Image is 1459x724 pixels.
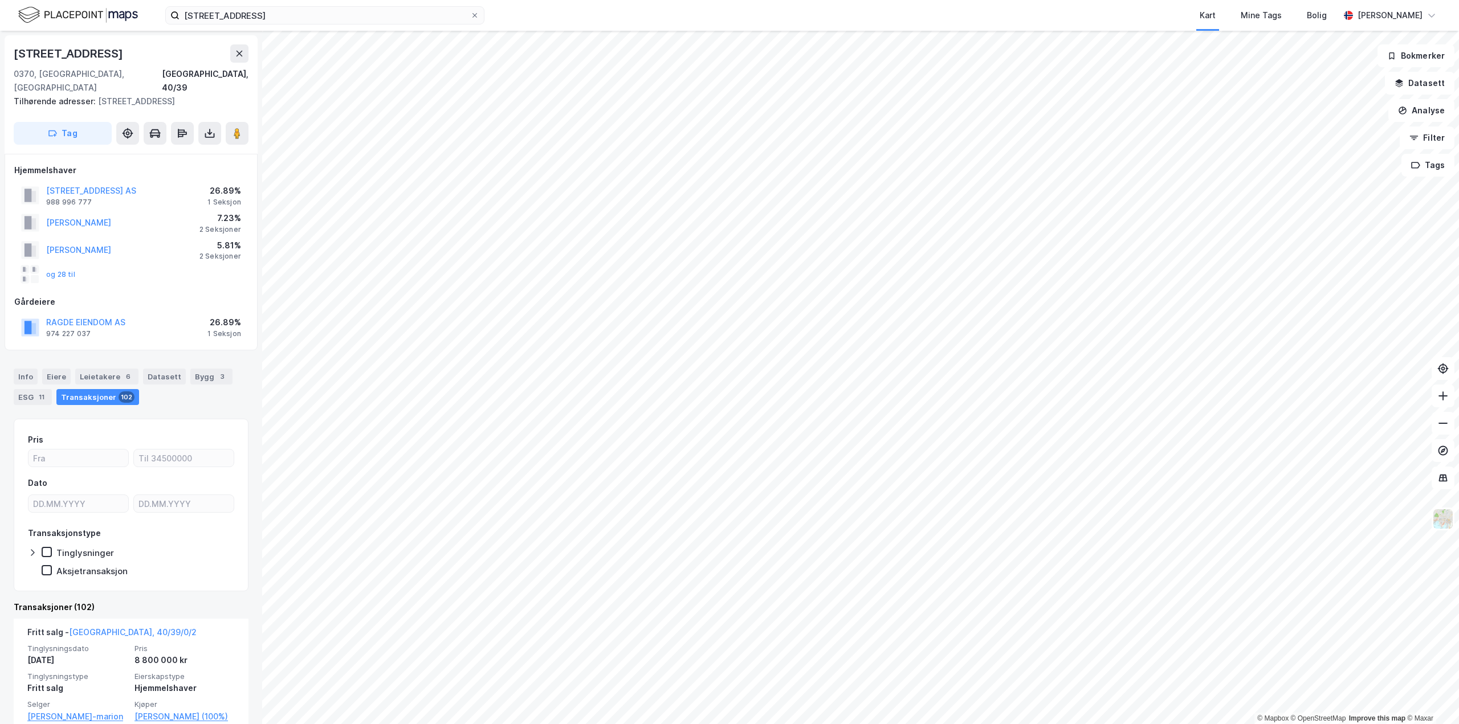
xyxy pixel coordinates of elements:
[134,449,234,467] input: Til 34500000
[135,700,235,709] span: Kjøper
[28,526,101,540] div: Transaksjonstype
[56,566,128,576] div: Aksjetransaksjon
[27,653,128,667] div: [DATE]
[14,67,162,95] div: 0370, [GEOGRAPHIC_DATA], [GEOGRAPHIC_DATA]
[190,369,233,385] div: Bygg
[27,672,128,681] span: Tinglysningstype
[18,5,138,25] img: logo.f888ab2527a4732fd821a326f86c7f29.svg
[14,96,98,106] span: Tilhørende adresser:
[217,371,228,382] div: 3
[14,389,52,405] div: ESG
[1385,72,1454,95] button: Datasett
[135,672,235,681] span: Eierskapstype
[199,225,241,234] div: 2 Seksjoner
[46,329,91,338] div: 974 227 037
[1307,9,1327,22] div: Bolig
[69,627,197,637] a: [GEOGRAPHIC_DATA], 40/39/0/2
[207,316,241,329] div: 26.89%
[207,329,241,338] div: 1 Seksjon
[28,433,43,447] div: Pris
[75,369,138,385] div: Leietakere
[1388,99,1454,122] button: Analyse
[1349,714,1405,722] a: Improve this map
[180,7,470,24] input: Søk på adresse, matrikkel, gårdeiere, leietakere eller personer
[199,239,241,252] div: 5.81%
[56,547,114,558] div: Tinglysninger
[207,198,241,207] div: 1 Seksjon
[1378,44,1454,67] button: Bokmerker
[14,44,125,63] div: [STREET_ADDRESS]
[1358,9,1423,22] div: [PERSON_NAME]
[199,252,241,261] div: 2 Seksjoner
[135,653,235,667] div: 8 800 000 kr
[28,449,128,467] input: Fra
[1291,714,1346,722] a: OpenStreetMap
[46,198,92,207] div: 988 996 777
[207,184,241,198] div: 26.89%
[27,625,197,644] div: Fritt salg -
[134,495,234,512] input: DD.MM.YYYY
[28,495,128,512] input: DD.MM.YYYY
[36,391,47,403] div: 11
[27,681,128,695] div: Fritt salg
[14,163,248,177] div: Hjemmelshaver
[1200,9,1216,22] div: Kart
[135,681,235,695] div: Hjemmelshaver
[1401,154,1454,177] button: Tags
[56,389,139,405] div: Transaksjoner
[42,369,71,385] div: Eiere
[14,122,112,145] button: Tag
[27,644,128,653] span: Tinglysningsdato
[162,67,248,95] div: [GEOGRAPHIC_DATA], 40/39
[14,95,239,108] div: [STREET_ADDRESS]
[135,710,235,723] a: [PERSON_NAME] (100%)
[1432,508,1454,530] img: Z
[14,369,38,385] div: Info
[199,211,241,225] div: 7.23%
[27,700,128,709] span: Selger
[1400,126,1454,149] button: Filter
[135,644,235,653] span: Pris
[119,391,135,403] div: 102
[1241,9,1282,22] div: Mine Tags
[1257,714,1289,722] a: Mapbox
[14,600,248,614] div: Transaksjoner (102)
[143,369,186,385] div: Datasett
[14,295,248,309] div: Gårdeiere
[28,476,47,490] div: Dato
[123,371,134,382] div: 6
[1402,669,1459,724] iframe: Chat Widget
